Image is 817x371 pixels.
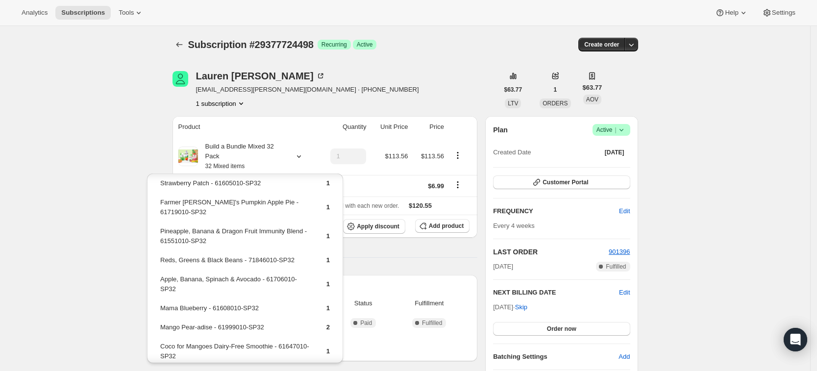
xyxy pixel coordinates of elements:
[504,86,522,94] span: $63.77
[493,288,619,297] h2: NEXT BILLING DATE
[326,179,330,187] span: 1
[450,179,466,190] button: Shipping actions
[16,6,53,20] button: Analytics
[554,86,557,94] span: 1
[173,116,318,138] th: Product
[772,9,795,17] span: Settings
[119,9,134,17] span: Tools
[422,319,442,327] span: Fulfilled
[498,83,528,97] button: $63.77
[326,232,330,240] span: 1
[357,223,399,230] span: Apply discount
[322,41,347,49] span: Recurring
[385,152,408,160] span: $113.56
[493,322,630,336] button: Order now
[360,319,372,327] span: Paid
[725,9,738,17] span: Help
[326,280,330,288] span: 1
[709,6,754,20] button: Help
[160,197,310,225] td: Farmer [PERSON_NAME]'s Pumpkin Apple Pie - 61719010-SP32
[493,222,535,229] span: Every 4 weeks
[548,83,563,97] button: 1
[578,38,625,51] button: Create order
[584,41,619,49] span: Create order
[605,148,624,156] span: [DATE]
[160,255,310,273] td: Reds, Greens & Black Beans - 71846010-SP32
[61,9,105,17] span: Subscriptions
[338,298,389,308] span: Status
[493,303,527,311] span: [DATE] ·
[596,125,626,135] span: Active
[326,347,330,355] span: 1
[357,41,373,49] span: Active
[609,248,630,255] a: 901396
[411,116,446,138] th: Price
[619,206,630,216] span: Edit
[493,125,508,135] h2: Plan
[493,247,609,257] h2: LAST ORDER
[160,274,310,302] td: Apple, Banana, Spinach & Avocado - 61706010-SP32
[196,99,246,108] button: Product actions
[369,116,411,138] th: Unit Price
[613,203,636,219] button: Edit
[421,152,444,160] span: $113.56
[395,298,464,308] span: Fulfillment
[493,206,619,216] h2: FREQUENCY
[318,116,370,138] th: Quantity
[493,175,630,189] button: Customer Portal
[326,304,330,312] span: 1
[205,163,245,170] small: 32 Mixed items
[326,256,330,264] span: 1
[450,150,466,161] button: Product actions
[173,38,186,51] button: Subscriptions
[543,100,568,107] span: ORDERS
[160,178,310,196] td: Strawberry Patch - 61605010-SP32
[415,219,470,233] button: Add product
[508,100,518,107] span: LTV
[428,182,444,190] span: $6.99
[613,349,636,365] button: Add
[198,142,286,171] div: Build a Bundle Mixed 32 Pack
[326,323,330,331] span: 2
[619,352,630,362] span: Add
[615,126,616,134] span: |
[343,219,405,234] button: Apply discount
[509,299,533,315] button: Skip
[515,302,527,312] span: Skip
[493,262,513,272] span: [DATE]
[493,148,531,157] span: Created Date
[55,6,111,20] button: Subscriptions
[22,9,48,17] span: Analytics
[756,6,801,20] button: Settings
[326,203,330,211] span: 1
[606,263,626,271] span: Fulfilled
[160,303,310,321] td: Mama Blueberry - 61608010-SP32
[493,352,619,362] h6: Batching Settings
[196,85,419,95] span: [EMAIL_ADDRESS][PERSON_NAME][DOMAIN_NAME] · [PHONE_NUMBER]
[583,83,602,93] span: $63.77
[609,247,630,257] button: 901396
[586,96,598,103] span: AOV
[188,39,314,50] span: Subscription #29377724498
[196,71,325,81] div: Lauren [PERSON_NAME]
[113,6,149,20] button: Tools
[409,202,432,209] span: $120.55
[173,71,188,87] span: Lauren Kocher
[160,322,310,340] td: Mango Pear-adise - 61999010-SP32
[160,226,310,254] td: Pineapple, Banana & Dragon Fruit Immunity Blend - 61551010-SP32
[619,288,630,297] button: Edit
[599,146,630,159] button: [DATE]
[429,222,464,230] span: Add product
[784,328,807,351] div: Open Intercom Messenger
[160,341,310,369] td: Coco for Mangoes Dairy-Free Smoothie - 61647010-SP32
[547,325,576,333] span: Order now
[543,178,588,186] span: Customer Portal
